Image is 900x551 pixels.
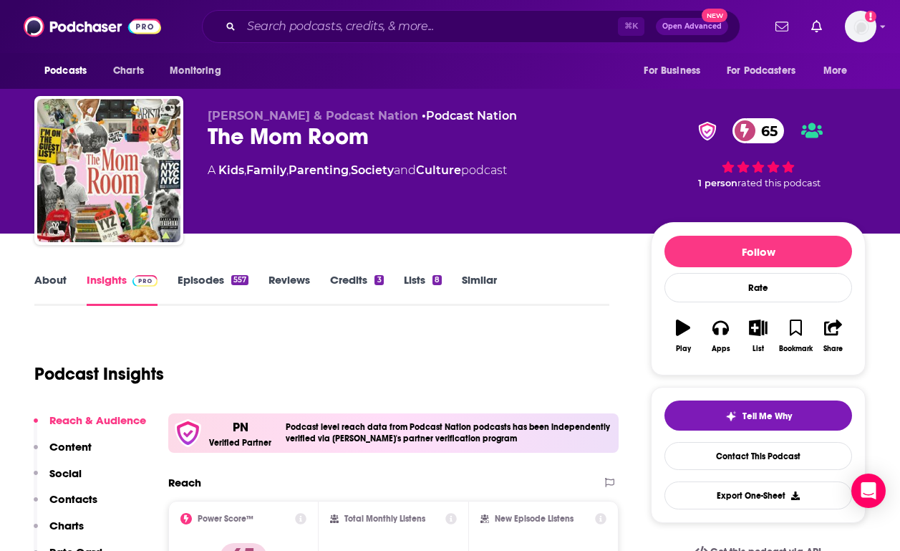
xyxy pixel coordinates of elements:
button: Contacts [34,492,97,519]
span: For Podcasters [727,61,795,81]
button: Social [34,466,82,493]
a: Lists8 [404,273,442,306]
button: open menu [813,57,866,85]
a: Family [246,163,286,177]
a: Show notifications dropdown [770,14,794,39]
a: Kids [218,163,244,177]
a: Show notifications dropdown [805,14,828,39]
button: List [740,310,777,362]
h2: Power Score™ [198,514,253,524]
div: Open Intercom Messenger [851,474,886,508]
span: , [244,163,246,177]
h1: Podcast Insights [34,363,164,385]
h5: Verified Partner [209,439,271,447]
button: Follow [664,236,852,267]
span: Monitoring [170,61,221,81]
button: open menu [34,57,105,85]
button: Reach & Audience [34,413,146,440]
span: ⌘ K [618,17,644,36]
p: Contacts [49,492,97,506]
button: open menu [634,57,718,85]
a: Episodes557 [178,273,248,306]
img: tell me why sparkle [725,411,737,422]
p: Charts [49,519,84,532]
a: Credits3 [330,273,383,306]
p: Social [49,466,82,480]
img: verified Badge [694,122,721,140]
p: Content [49,440,92,454]
div: Apps [712,345,730,353]
button: Show profile menu [845,11,876,42]
h2: Total Monthly Listens [344,514,425,524]
a: Society [351,163,394,177]
span: 1 person [698,178,737,188]
a: Similar [462,273,497,306]
h4: Podcast level reach data from Podcast Nation podcasts has been independently verified via [PERSON... [286,422,613,444]
button: Bookmark [777,310,814,362]
button: open menu [160,57,239,85]
span: Charts [113,61,144,81]
button: tell me why sparkleTell Me Why [664,401,852,431]
button: Open AdvancedNew [656,18,728,35]
img: User Profile [845,11,876,42]
div: Play [676,345,691,353]
div: List [753,345,764,353]
svg: Add a profile image [865,11,876,22]
div: verified Badge65 1 personrated this podcast [651,109,866,198]
span: More [823,61,848,81]
span: and [394,163,416,177]
a: Parenting [289,163,349,177]
a: InsightsPodchaser Pro [87,273,158,306]
button: Apps [702,310,739,362]
span: New [702,9,727,22]
span: rated this podcast [737,178,821,188]
p: PN [233,419,248,435]
button: Share [815,310,852,362]
img: The Mom Room [37,99,180,242]
img: verfied icon [174,419,202,447]
div: Search podcasts, credits, & more... [202,10,740,43]
h2: Reach [168,476,201,489]
span: Tell Me Why [742,411,792,422]
div: 3 [374,275,383,285]
div: Rate [664,273,852,302]
button: Play [664,310,702,362]
span: • [422,109,517,123]
div: Bookmark [779,345,813,353]
button: Content [34,440,92,466]
a: Contact This Podcast [664,442,852,470]
button: open menu [717,57,816,85]
div: Share [823,345,843,353]
input: Search podcasts, credits, & more... [241,15,618,38]
span: [PERSON_NAME] & Podcast Nation [208,109,418,123]
span: Open Advanced [662,23,722,30]
a: About [34,273,67,306]
a: Podcast Nation [426,109,517,123]
span: For Business [644,61,700,81]
span: Podcasts [44,61,87,81]
img: Podchaser Pro [132,275,158,287]
button: Export One-Sheet [664,481,852,509]
button: Charts [34,519,84,545]
img: Podchaser - Follow, Share and Rate Podcasts [24,13,161,40]
span: , [286,163,289,177]
div: 557 [231,275,248,285]
span: 65 [747,118,785,143]
p: Reach & Audience [49,413,146,427]
div: 8 [432,275,442,285]
a: Charts [104,57,153,85]
span: Logged in as sarahhallprinc [845,11,876,42]
a: Reviews [268,273,310,306]
a: 65 [732,118,785,143]
span: , [349,163,351,177]
h2: New Episode Listens [495,514,574,524]
a: Culture [416,163,461,177]
div: A podcast [208,162,507,179]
